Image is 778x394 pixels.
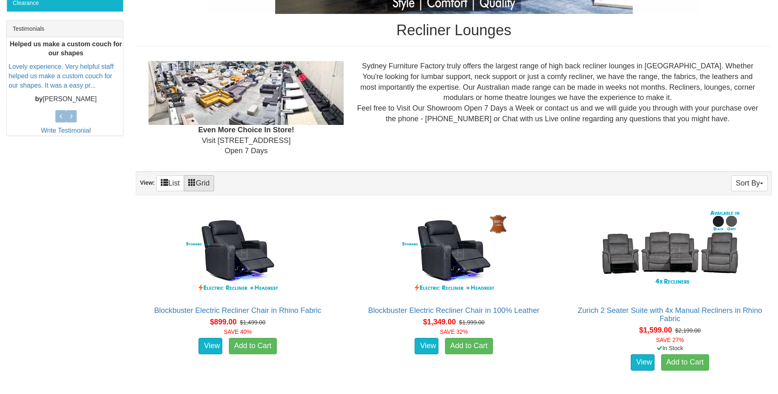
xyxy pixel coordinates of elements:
[415,338,438,354] a: View
[596,208,744,298] img: Zurich 2 Seater Suite with 4x Manual Recliners in Rhino Fabric
[368,306,540,315] a: Blockbuster Electric Recliner Chair in 100% Leather
[41,127,91,134] a: Write Testimonial
[229,338,277,354] a: Add to Cart
[240,319,265,326] del: $1,499.00
[154,306,321,315] a: Blockbuster Electric Recliner Chair in Rhino Fabric
[350,61,765,124] div: Sydney Furniture Factory truly offers the largest range of high back recliner lounges in [GEOGRAP...
[423,318,456,326] span: $1,349.00
[445,338,493,354] a: Add to Cart
[7,20,123,37] div: Testimonials
[136,22,772,38] h1: Recliner Lounges
[198,126,294,134] b: Even More Choice In Store!
[156,175,184,191] a: List
[142,61,350,156] div: Visit [STREET_ADDRESS] Open 7 Days
[10,41,122,57] b: Helped us make a custom couch for our shapes
[9,95,123,104] p: [PERSON_NAME]
[148,61,344,125] img: Showroom
[198,338,222,354] a: View
[578,306,762,323] a: Zurich 2 Seater Suite with 4x Manual Recliners in Rhino Fabric
[35,95,43,102] b: by
[210,318,237,326] span: $899.00
[164,208,312,298] img: Blockbuster Electric Recliner Chair in Rhino Fabric
[661,354,709,371] a: Add to Cart
[459,319,484,326] del: $1,999.00
[639,326,672,334] span: $1,599.00
[224,328,252,335] font: SAVE 40%
[440,328,468,335] font: SAVE 32%
[675,327,700,334] del: $2,199.00
[656,337,684,343] font: SAVE 27%
[566,344,773,352] div: In Stock
[9,63,114,89] a: Lovely experience. Very helpful staff helped us make a custom couch for our shapes. It was a easy...
[631,354,655,371] a: View
[140,179,155,186] strong: View:
[731,175,768,191] button: Sort By
[380,208,528,298] img: Blockbuster Electric Recliner Chair in 100% Leather
[184,175,214,191] a: Grid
